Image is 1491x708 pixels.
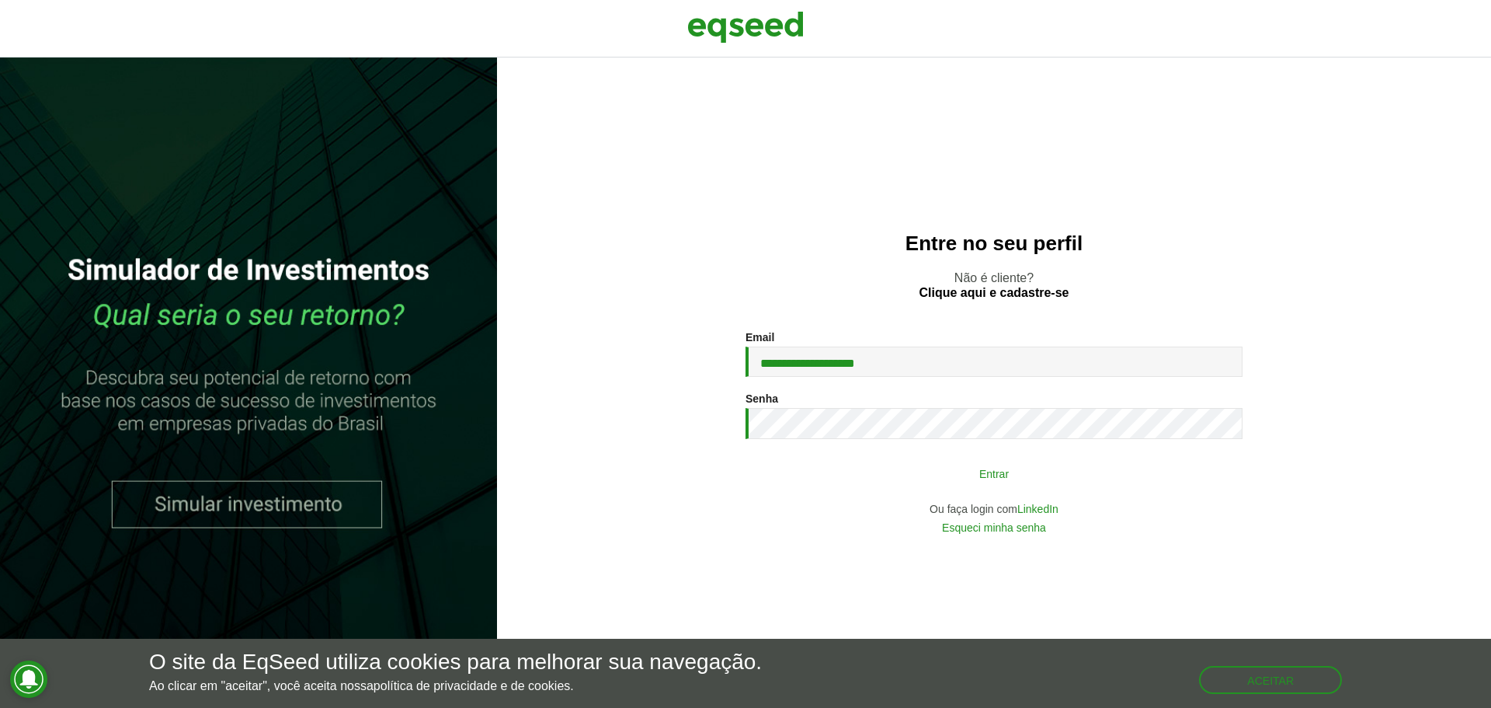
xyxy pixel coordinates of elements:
[942,522,1046,533] a: Esqueci minha senha
[149,650,762,675] h5: O site da EqSeed utiliza cookies para melhorar sua navegação.
[374,680,571,692] a: política de privacidade e de cookies
[528,232,1460,255] h2: Entre no seu perfil
[745,504,1242,514] div: Ou faça login com
[745,332,774,343] label: Email
[149,678,762,693] p: Ao clicar em "aceitar", você aceita nossa .
[792,459,1196,488] button: Entrar
[687,8,804,47] img: EqSeed Logo
[745,393,778,404] label: Senha
[1017,504,1058,514] a: LinkedIn
[528,270,1460,300] p: Não é cliente?
[1199,666,1342,694] button: Aceitar
[919,287,1069,299] a: Clique aqui e cadastre-se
